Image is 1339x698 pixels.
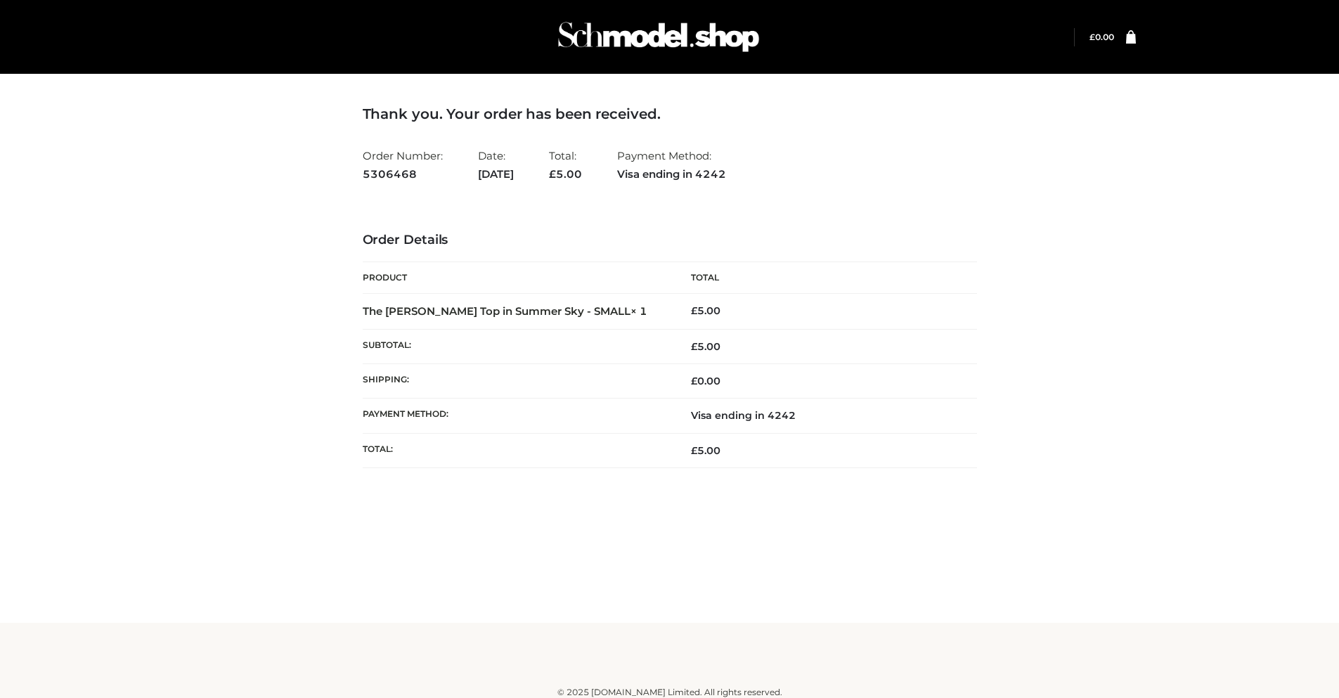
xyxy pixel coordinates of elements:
[549,143,582,186] li: Total:
[691,375,697,387] span: £
[478,165,514,183] strong: [DATE]
[363,364,670,399] th: Shipping:
[553,9,764,65] img: Schmodel Admin 964
[1089,32,1114,42] bdi: 0.00
[363,233,977,248] h3: Order Details
[363,304,647,318] strong: The [PERSON_NAME] Top in Summer Sky - SMALL
[1089,32,1095,42] span: £
[691,340,720,353] span: 5.00
[363,143,443,186] li: Order Number:
[617,143,726,186] li: Payment Method:
[363,262,670,294] th: Product
[691,304,697,317] span: £
[617,165,726,183] strong: Visa ending in 4242
[549,167,556,181] span: £
[363,329,670,363] th: Subtotal:
[691,340,697,353] span: £
[363,165,443,183] strong: 5306468
[478,143,514,186] li: Date:
[691,444,697,457] span: £
[691,304,720,317] bdi: 5.00
[1089,32,1114,42] a: £0.00
[363,105,977,122] h3: Thank you. Your order has been received.
[630,304,647,318] strong: × 1
[549,167,582,181] span: 5.00
[363,399,670,433] th: Payment method:
[670,262,977,294] th: Total
[363,433,670,467] th: Total:
[691,444,720,457] span: 5.00
[691,375,720,387] bdi: 0.00
[670,399,977,433] td: Visa ending in 4242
